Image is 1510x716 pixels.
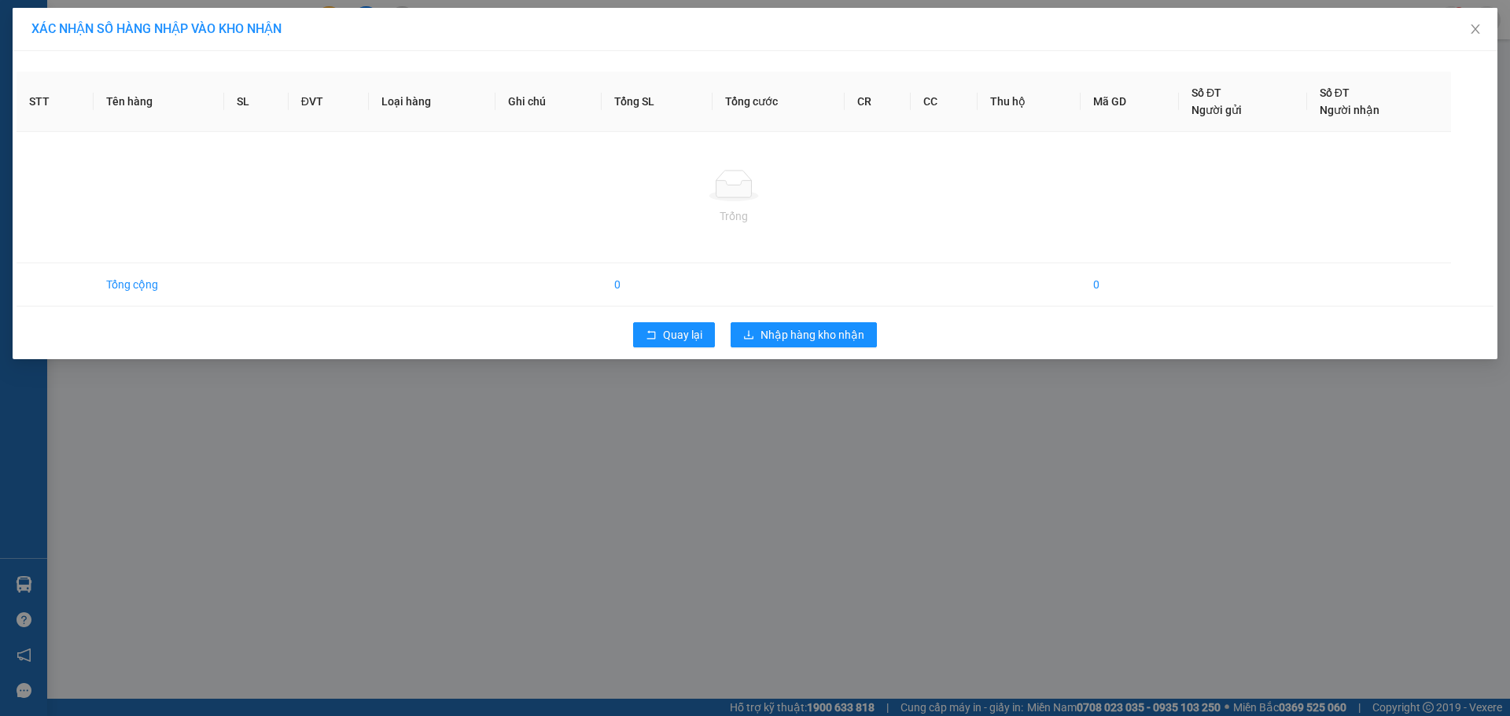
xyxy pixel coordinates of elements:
[17,72,94,132] th: STT
[1469,23,1482,35] span: close
[1320,104,1379,116] span: Người nhận
[1081,263,1179,307] td: 0
[602,263,713,307] td: 0
[731,322,877,347] button: downloadNhập hàng kho nhận
[224,72,288,132] th: SL
[646,329,657,342] span: rollback
[1191,104,1242,116] span: Người gửi
[289,72,369,132] th: ĐVT
[602,72,713,132] th: Tổng SL
[978,72,1080,132] th: Thu hộ
[743,329,754,342] span: download
[1191,86,1221,99] span: Số ĐT
[761,326,864,343] span: Nhập hàng kho nhận
[713,72,845,132] th: Tổng cước
[369,72,495,132] th: Loại hàng
[633,322,715,347] button: rollbackQuay lại
[29,207,1438,225] div: Trống
[31,21,282,36] span: XÁC NHẬN SỐ HÀNG NHẬP VÀO KHO NHẬN
[495,72,602,132] th: Ghi chú
[94,72,224,132] th: Tên hàng
[845,72,912,132] th: CR
[911,72,978,132] th: CC
[1081,72,1179,132] th: Mã GD
[1453,8,1497,52] button: Close
[663,326,702,343] span: Quay lại
[1320,86,1350,99] span: Số ĐT
[94,263,224,307] td: Tổng cộng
